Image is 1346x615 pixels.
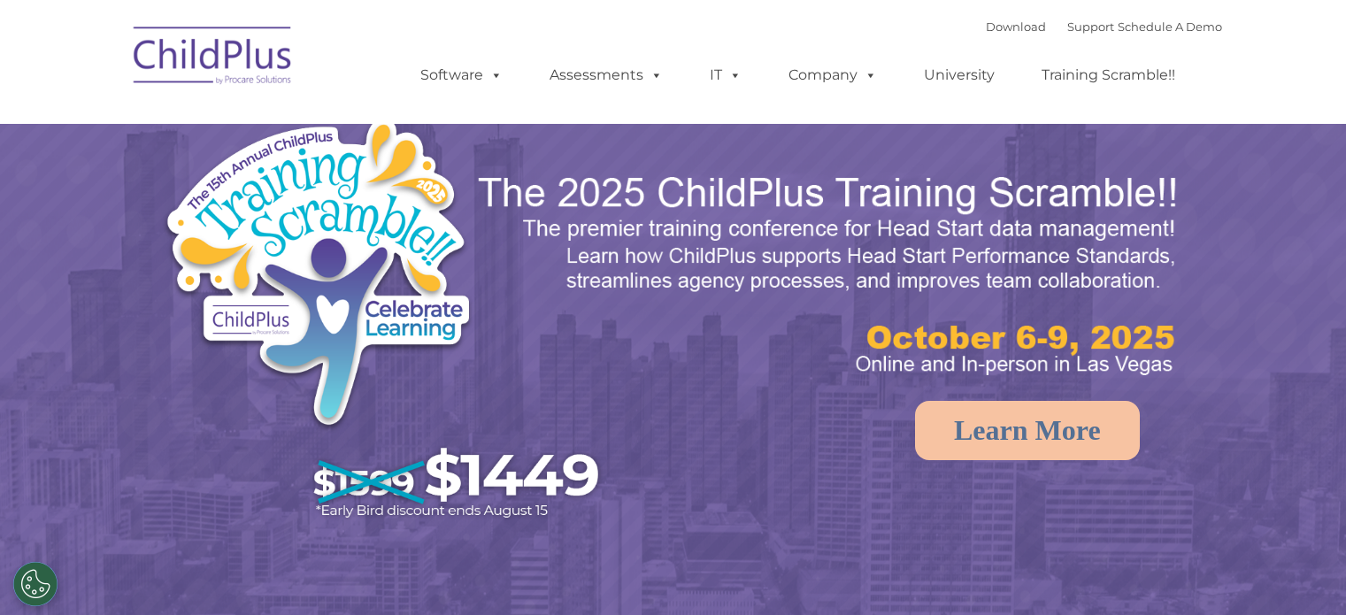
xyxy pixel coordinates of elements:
[771,58,895,93] a: Company
[986,19,1222,34] font: |
[1067,19,1114,34] a: Support
[692,58,759,93] a: IT
[532,58,681,93] a: Assessments
[906,58,1012,93] a: University
[915,401,1140,460] a: Learn More
[13,562,58,606] button: Cookies Settings
[403,58,520,93] a: Software
[1024,58,1193,93] a: Training Scramble!!
[1118,19,1222,34] a: Schedule A Demo
[986,19,1046,34] a: Download
[125,14,302,103] img: ChildPlus by Procare Solutions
